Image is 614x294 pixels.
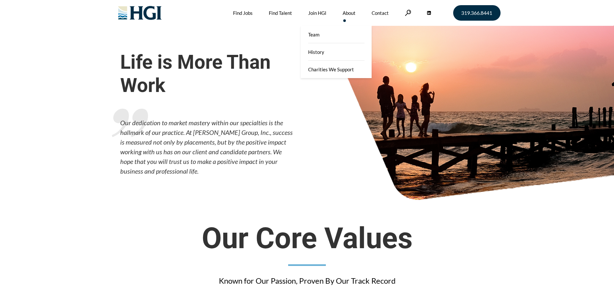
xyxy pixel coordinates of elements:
a: History [301,43,372,61]
span: Life is More Than Work [120,51,294,97]
span: Our Core Values [157,222,457,254]
div: Known for Our Passion, Proven By Our Track Record [157,275,457,286]
span: 319.366.8441 [461,10,492,15]
a: Search [405,10,411,16]
a: Team [301,26,372,43]
a: Charities We Support [301,61,372,78]
p: Our dedication to market mastery within our specialties is the hallmark of our practice. At [PERS... [120,118,294,176]
a: 319.366.8441 [453,5,501,21]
